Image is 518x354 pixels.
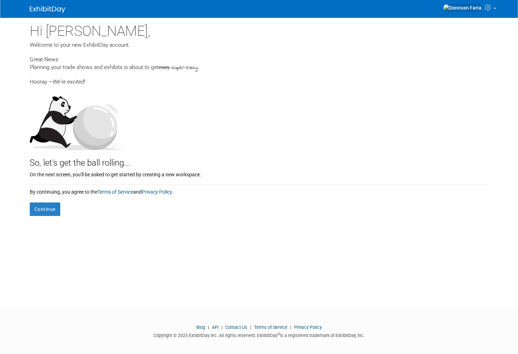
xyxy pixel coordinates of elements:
[171,64,198,72] span: super-easy
[277,332,280,336] sup: ®
[53,79,85,85] span: We're excited!
[142,189,172,195] a: Privacy Policy
[220,325,224,330] span: |
[30,6,65,13] img: ExhibitDay
[248,325,253,330] span: |
[30,169,489,178] div: On the next screen, you'll be asked to get started by creating a new workspace.
[254,325,287,330] a: Terms of Service
[159,64,170,70] span: easy
[30,202,60,216] button: Continue
[196,325,205,330] a: Blog
[97,189,133,195] a: Terms of Service
[294,325,322,330] a: Privacy Policy
[30,72,489,86] div: Hooray —
[30,63,489,72] div: Planning your trade shows and exhibits is about to get .
[206,325,211,330] span: |
[30,150,489,169] div: So, let's get the ball rolling...
[30,89,125,150] img: Let's get the ball rolling
[30,41,489,49] div: Welcome to your new ExhibitDay account.
[288,325,293,330] span: |
[30,55,489,63] div: Great News:
[212,325,219,330] a: API
[30,18,489,41] div: Hi [PERSON_NAME],
[30,185,489,195] div: By continuing, you agree to the and .
[225,325,247,330] a: Contact Us
[443,4,482,12] img: Donovan Faria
